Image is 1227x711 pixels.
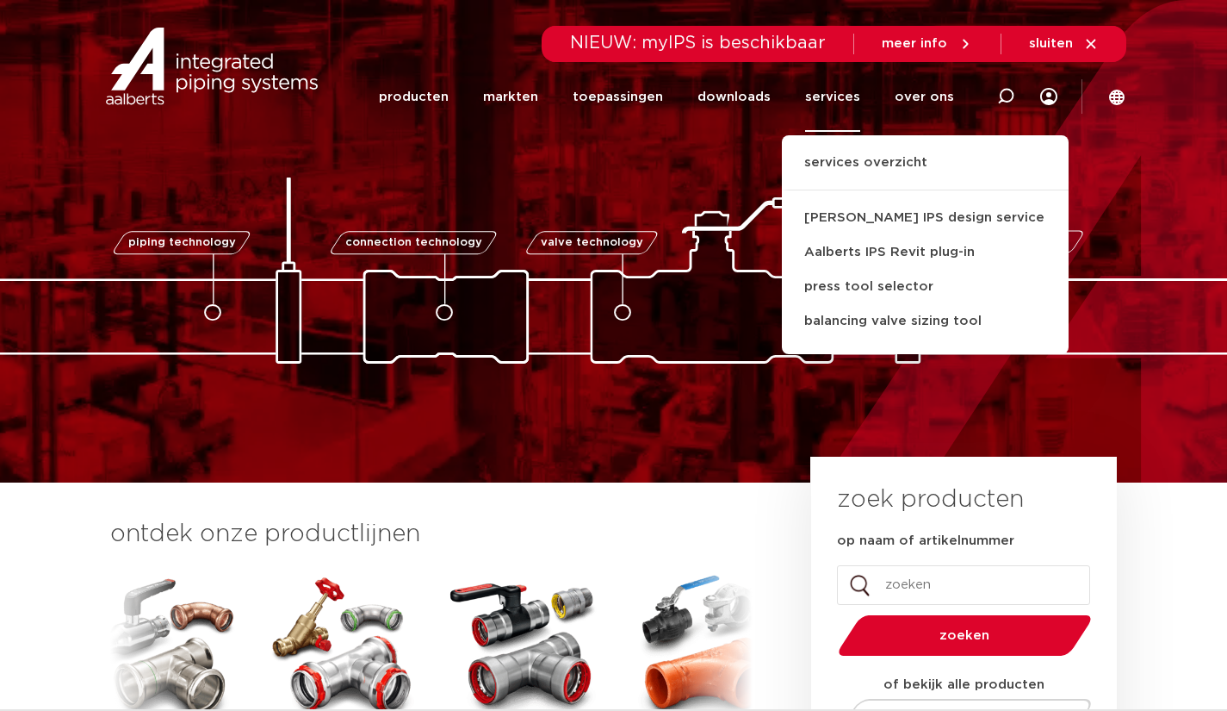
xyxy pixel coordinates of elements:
a: over ons [895,62,954,132]
a: markten [483,62,538,132]
a: services [805,62,860,132]
span: NIEUW: myIPS is beschikbaar [570,34,826,52]
span: zoeken [883,629,1047,642]
button: zoeken [831,614,1098,658]
h3: ontdek onze productlijnen [110,517,753,552]
span: connection technology [344,237,481,248]
a: downloads [697,62,771,132]
h3: zoek producten [837,483,1024,517]
a: [PERSON_NAME] IPS design service [782,201,1069,235]
label: op naam of artikelnummer [837,533,1014,550]
nav: Menu [379,62,954,132]
a: Aalberts IPS Revit plug-in [782,235,1069,270]
a: services overzicht [782,153,1069,190]
span: meer info [882,37,947,50]
span: valve technology [541,237,643,248]
span: sluiten [1029,37,1073,50]
a: press tool selector [782,270,1069,304]
div: my IPS [1040,62,1057,132]
a: producten [379,62,449,132]
a: meer info [882,36,973,52]
a: balancing valve sizing tool [782,304,1069,339]
a: sluiten [1029,36,1099,52]
strong: of bekijk alle producten [883,678,1044,691]
input: zoeken [837,565,1090,605]
span: piping technology [128,237,236,248]
a: toepassingen [573,62,663,132]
